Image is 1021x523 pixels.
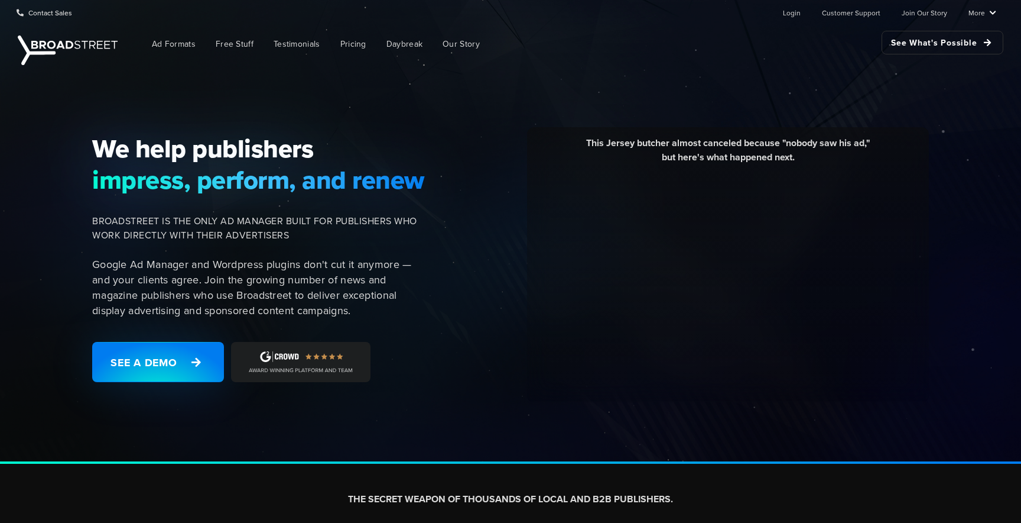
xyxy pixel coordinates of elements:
[274,38,320,50] span: Testimonials
[536,173,920,389] iframe: YouTube video player
[968,1,996,24] a: More
[378,31,431,57] a: Daybreak
[536,136,920,173] div: This Jersey butcher almost canceled because "nobody saw his ad," but here's what happened next.
[143,31,204,57] a: Ad Formats
[882,31,1003,54] a: See What's Possible
[181,493,840,506] h2: THE SECRET WEAPON OF THOUSANDS OF LOCAL AND B2B PUBLISHERS.
[92,133,425,164] span: We help publishers
[386,38,422,50] span: Daybreak
[902,1,947,24] a: Join Our Story
[783,1,801,24] a: Login
[124,25,1003,63] nav: Main
[152,38,196,50] span: Ad Formats
[92,257,425,318] p: Google Ad Manager and Wordpress plugins don't cut it anymore — and your clients agree. Join the g...
[92,164,425,195] span: impress, perform, and renew
[92,342,224,382] a: See a Demo
[216,38,253,50] span: Free Stuff
[434,31,489,57] a: Our Story
[822,1,880,24] a: Customer Support
[265,31,329,57] a: Testimonials
[92,214,425,243] span: BROADSTREET IS THE ONLY AD MANAGER BUILT FOR PUBLISHERS WHO WORK DIRECTLY WITH THEIR ADVERTISERS
[17,1,72,24] a: Contact Sales
[18,35,118,65] img: Broadstreet | The Ad Manager for Small Publishers
[340,38,366,50] span: Pricing
[331,31,375,57] a: Pricing
[443,38,480,50] span: Our Story
[207,31,262,57] a: Free Stuff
